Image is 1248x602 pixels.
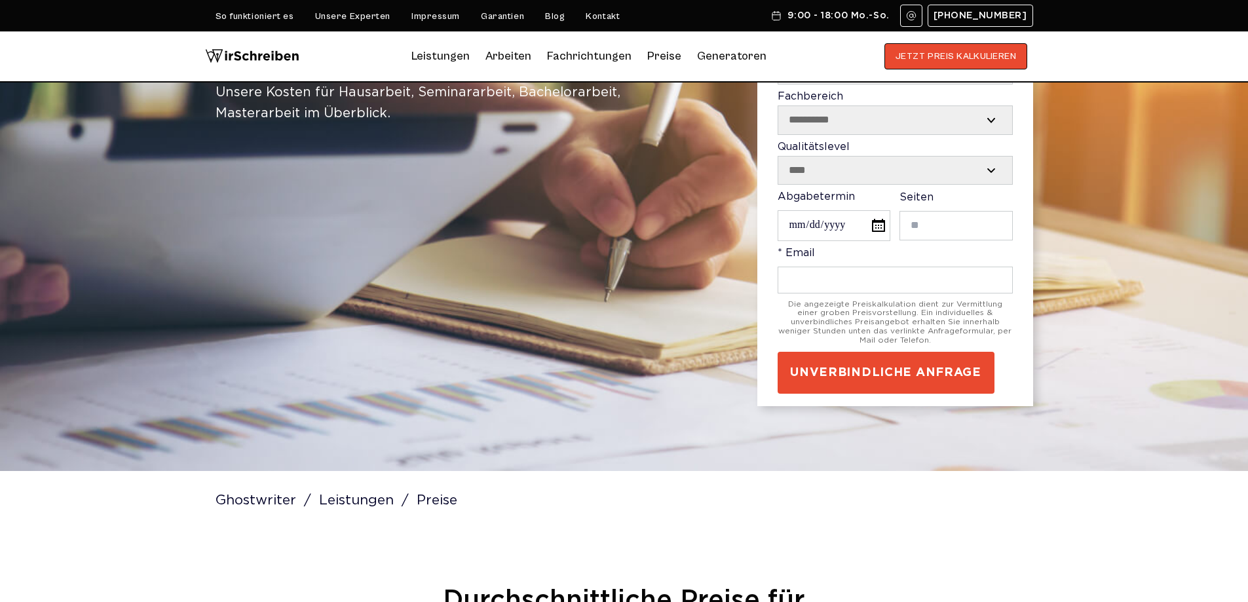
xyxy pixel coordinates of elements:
[790,365,981,381] span: UNVERBINDLICHE ANFRAGE
[216,82,672,124] div: Unsere Kosten für Hausarbeit, Seminararbeit, Bachelorarbeit, Masterarbeit im Überblick.
[770,10,782,21] img: Schedule
[315,11,390,22] a: Unsere Experten
[899,193,934,202] span: Seiten
[319,495,413,506] a: Leistungen
[778,157,1012,184] select: Qualitätslevel
[216,11,294,22] a: So funktioniert es
[778,141,1013,185] label: Qualitätslevel
[481,11,524,22] a: Garantien
[778,191,890,241] label: Abgabetermin
[216,495,316,506] a: Ghostwriter
[928,5,1033,27] a: [PHONE_NUMBER]
[778,300,1013,345] div: Die angezeigte Preiskalkulation dient zur Vermittlung einer groben Preisvorstellung. Ein individu...
[787,10,889,21] span: 9:00 - 18:00 Mo.-So.
[778,16,1013,394] form: Contact form
[906,10,917,21] img: Email
[547,46,632,67] a: Fachrichtungen
[778,91,1013,135] label: Fachbereich
[545,11,565,22] a: Blog
[778,210,890,241] input: Abgabetermin
[586,11,620,22] a: Kontakt
[778,248,1013,293] label: * Email
[934,10,1027,21] span: [PHONE_NUMBER]
[411,46,470,67] a: Leistungen
[884,43,1028,69] button: JETZT PREIS KALKULIEREN
[647,49,681,63] a: Preise
[697,46,766,67] a: Generatoren
[411,11,460,22] a: Impressum
[485,46,531,67] a: Arbeiten
[778,267,1013,293] input: * Email
[205,43,299,69] img: logo wirschreiben
[417,495,462,506] span: Preise
[778,352,994,394] button: UNVERBINDLICHE ANFRAGE
[778,106,1012,134] select: Fachbereich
